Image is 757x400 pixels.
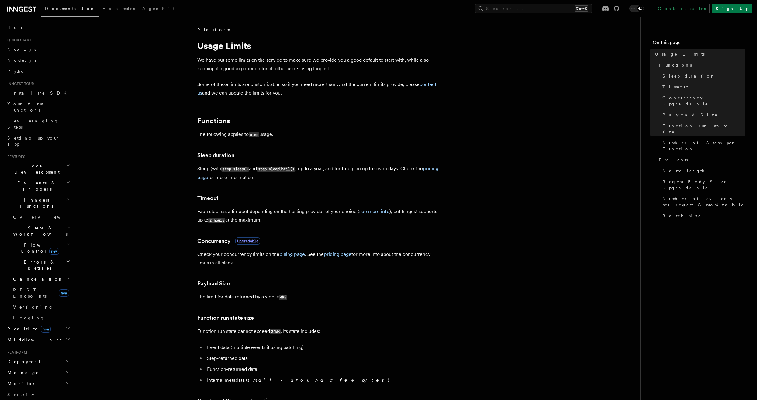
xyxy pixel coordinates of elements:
span: Errors & Retries [11,259,66,271]
a: Logging [11,312,71,323]
span: Payload Size [662,112,718,118]
a: Security [5,389,71,400]
span: Events [659,157,688,163]
span: Monitor [5,381,36,387]
p: Some of these limits are customizable, so if you need more than what the current limits provide, ... [197,80,441,97]
span: Usage Limits [655,51,705,57]
button: Deployment [5,356,71,367]
span: Inngest tour [5,81,34,86]
span: new [59,289,69,297]
a: Timeout [660,81,745,92]
a: Payload Size [660,109,745,120]
span: Security [7,392,34,397]
code: step [249,132,259,137]
span: Number of events per request Customizable [662,196,745,208]
span: Next.js [7,47,36,52]
span: Name length [662,168,705,174]
a: Overview [11,212,71,222]
button: Local Development [5,160,71,178]
li: Internal metadata ( ) [205,376,441,384]
a: pricing page [324,251,351,257]
span: Batch size [662,213,701,219]
span: Function run state size [662,123,745,135]
button: Cancellation [11,274,71,284]
p: Sleep (with and ) up to a year, and for free plan up to seven days. Check the for more information. [197,164,441,182]
button: Search...Ctrl+K [475,4,592,13]
span: Setting up your app [7,136,60,147]
code: 32MB [270,329,281,334]
span: Quick start [5,38,31,43]
button: Events & Triggers [5,178,71,195]
span: Middleware [5,337,63,343]
li: Step-returned data [205,354,441,363]
span: Steps & Workflows [11,225,68,237]
p: The limit for data returned by a step is . [197,293,441,302]
span: AgentKit [142,6,175,11]
a: Home [5,22,71,33]
a: Events [656,154,745,165]
span: REST Endpoints [13,288,47,298]
button: Toggle dark mode [629,5,644,12]
span: Platform [5,350,27,355]
span: Number of Steps per Function [662,140,745,152]
span: Sleep duration [662,73,715,79]
a: Usage Limits [653,49,745,60]
span: Examples [102,6,135,11]
span: Cancellation [11,276,63,282]
a: Leveraging Steps [5,116,71,133]
h4: On this page [653,39,745,49]
div: Inngest Functions [5,212,71,323]
li: Event data (multiple events if using batching) [205,343,441,352]
code: step.sleepUntil() [257,167,295,172]
span: Deployment [5,359,40,365]
span: Home [7,24,24,30]
span: Events & Triggers [5,180,66,192]
a: Number of events per request Customizable [660,193,745,210]
a: AgentKit [139,2,178,16]
p: We have put some limits on the service to make sure we provide you a good default to start with, ... [197,56,441,73]
span: Inngest Functions [5,197,66,209]
a: Contact sales [654,4,710,13]
a: Python [5,66,71,77]
p: Function run state cannot exceed . Its state includes: [197,327,441,336]
a: Sign Up [712,4,752,13]
button: Errors & Retries [11,257,71,274]
a: Your first Functions [5,98,71,116]
span: Your first Functions [7,102,43,112]
a: Versioning [11,302,71,312]
a: billing page [279,251,305,257]
span: Overview [13,215,76,219]
a: see more info [359,209,389,214]
button: Realtimenew [5,323,71,334]
a: Function run state size [197,314,254,322]
span: Timeout [662,84,688,90]
span: Versioning [13,305,53,309]
button: Middleware [5,334,71,345]
span: Features [5,154,25,159]
kbd: Ctrl+K [575,5,588,12]
span: new [41,326,51,333]
span: Leveraging Steps [7,119,59,129]
button: Inngest Functions [5,195,71,212]
span: Functions [659,62,692,68]
button: Manage [5,367,71,378]
a: Examples [99,2,139,16]
a: Sleep duration [197,151,234,160]
a: Number of Steps per Function [660,137,745,154]
span: Platform [197,27,230,33]
span: Logging [13,316,45,320]
a: Node.js [5,55,71,66]
h1: Usage Limits [197,40,441,51]
a: Batch size [660,210,745,221]
a: Payload Size [197,279,230,288]
button: Monitor [5,378,71,389]
span: Manage [5,370,39,376]
span: Node.js [7,58,36,63]
p: Check your concurrency limits on the . See the for more info about the concurrency limits in all ... [197,250,441,267]
span: Local Development [5,163,66,175]
a: Concurrency Upgradable [660,92,745,109]
a: Request Body Size Upgradable [660,176,745,193]
code: 2 hours [208,218,225,223]
span: Flow Control [11,242,67,254]
a: Sleep duration [660,71,745,81]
